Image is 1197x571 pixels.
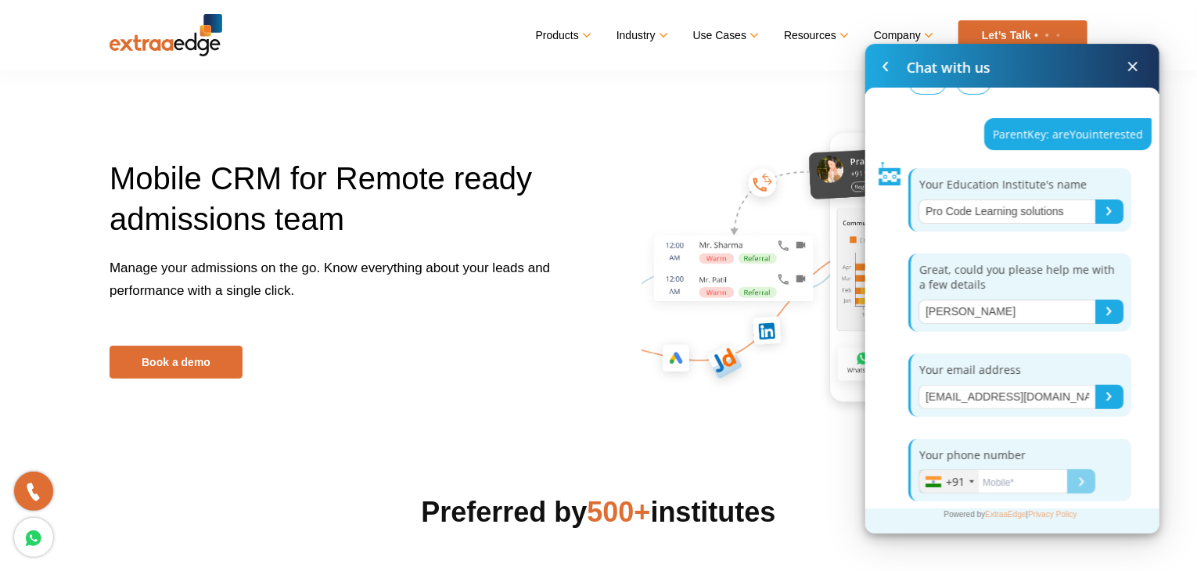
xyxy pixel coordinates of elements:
div: Telephone country code [919,470,979,493]
p: Great, could you please help me with a few details [919,262,1123,293]
a: ExtraaEdge [985,510,1026,519]
a: Use Cases [693,24,757,47]
button: Submit [1095,199,1123,224]
a: Book a demo [110,346,243,379]
img: mobile-crm-for-remote-admissions-team [642,121,1087,415]
input: Name* [918,385,1095,409]
span: Manage your admissions on the go. Know everything about your leads and performance with a single ... [110,260,550,298]
div: Chat with us [907,56,990,94]
a: Products [536,24,589,47]
input: Name* [918,199,1095,224]
div: ParentKey: areYouinterested [984,118,1152,150]
h2: Preferred by institutes [110,494,1087,531]
p: Your email address [919,362,1123,378]
button: Submit [1095,385,1123,409]
div: Powered by | [944,497,1081,533]
a: Resources [784,24,847,47]
button: Submit [1095,300,1123,324]
a: Let’s Talk [958,20,1087,51]
input: Name* [918,469,1067,494]
p: Your Education Institute's name [919,177,1123,192]
div: +91 [946,470,965,493]
p: Your phone number [919,447,1123,463]
h1: Mobile CRM for Remote ready admissions team [110,158,587,257]
input: Name* [918,300,1095,324]
a: Industry [616,24,666,47]
span: 500+ [588,496,651,528]
button: Submit [1067,469,1095,494]
a: Privacy Policy [1028,510,1077,519]
a: Company [874,24,931,47]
